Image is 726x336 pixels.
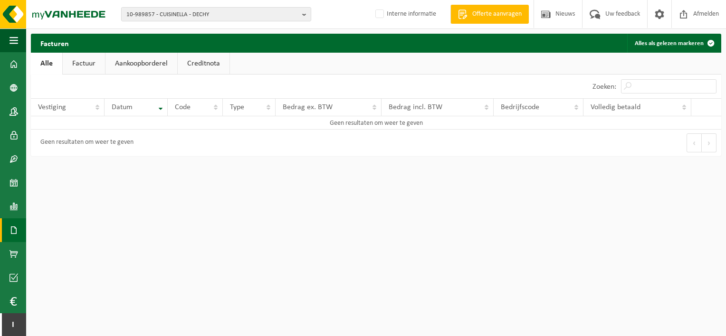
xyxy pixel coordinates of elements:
button: 10-989857 - CUISINELLA - DECHY [121,7,311,21]
a: Factuur [63,53,105,75]
button: Next [702,133,716,152]
a: Offerte aanvragen [450,5,529,24]
span: Vestiging [38,103,66,111]
div: Geen resultaten om weer te geven [36,134,134,151]
span: 10-989857 - CUISINELLA - DECHY [126,8,298,22]
button: Previous [687,133,702,152]
span: Bedrag incl. BTW [389,103,442,111]
td: Geen resultaten om weer te geven [31,116,721,130]
span: Bedrag ex. BTW [283,103,333,111]
span: Type [230,103,244,111]
h2: Facturen [31,34,78,52]
span: Code [175,103,191,111]
a: Creditnota [178,53,229,75]
span: Bedrijfscode [501,103,539,111]
span: Datum [112,103,133,111]
span: Volledig betaald [591,103,640,111]
button: Alles als gelezen markeren [627,34,720,53]
label: Zoeken: [592,83,616,91]
a: Aankoopborderel [105,53,177,75]
a: Alle [31,53,62,75]
span: Offerte aanvragen [470,9,524,19]
label: Interne informatie [373,7,436,21]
